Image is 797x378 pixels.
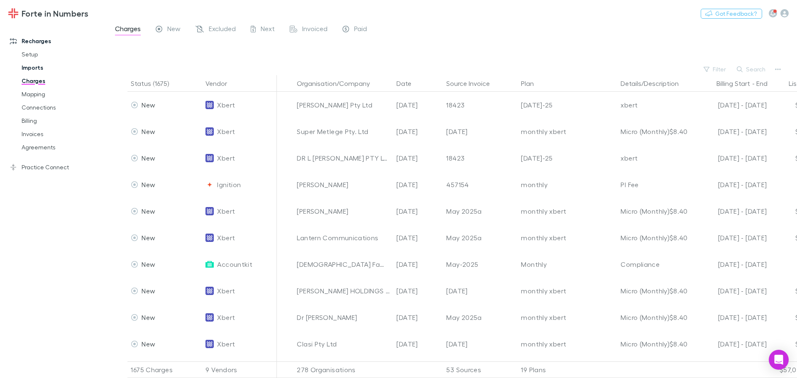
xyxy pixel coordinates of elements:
div: Open Intercom Messenger [769,350,789,370]
div: [DATE] [393,331,443,357]
div: May-2025 [446,251,514,278]
div: [PERSON_NAME] Pty Ltd [297,92,390,118]
div: 457154 [446,171,514,198]
img: Xbert's Logo [205,234,214,242]
img: Accountkit's Logo [205,260,214,268]
div: 18423 [446,92,514,118]
img: Xbert's Logo [205,127,214,136]
div: Lantern Communications [297,224,390,251]
a: Connections [13,101,112,114]
div: Monthly [521,251,614,278]
div: [DATE] - [DATE] [695,251,767,278]
img: Xbert's Logo [205,154,214,162]
span: New [142,180,155,188]
div: [DEMOGRAPHIC_DATA] Family Trust [297,251,390,278]
button: Status (1675) [131,75,179,92]
span: Ignition [217,171,241,198]
div: [DATE] [393,278,443,304]
div: 19 Plans [518,361,617,378]
a: Practice Connect [2,161,112,174]
a: Charges [13,74,112,88]
a: Forte in Numbers [3,3,93,23]
div: monthly xbert [521,278,614,304]
div: [DATE] - [DATE] [695,145,767,171]
span: Xbert [217,118,235,145]
span: New [142,313,155,321]
span: Xbert [217,198,235,224]
span: Xbert [217,145,235,171]
div: May 2025a [446,304,514,331]
div: [DATE] - [DATE] [695,224,767,251]
div: 278 Organisations [293,361,393,378]
button: Organisation/Company [297,75,380,92]
button: Billing Start [716,75,750,92]
div: [DATE] [393,145,443,171]
div: [DATE] [446,278,514,304]
img: Xbert's Logo [205,207,214,215]
div: monthly xbert [521,304,614,331]
span: Excluded [209,24,236,35]
span: Accountkit [217,251,252,278]
img: Xbert's Logo [205,340,214,348]
div: May 2025a [446,198,514,224]
img: Xbert's Logo [205,287,214,295]
img: Ignition's Logo [205,180,214,189]
div: [DATE]-25 [521,92,614,118]
div: Micro (Monthly)$8.40 [621,278,689,304]
div: 9 Vendors [202,361,277,378]
div: monthly xbert [521,118,614,145]
div: [DATE] [393,224,443,251]
span: Charges [115,24,141,35]
a: Mapping [13,88,112,101]
div: monthly xbert [521,198,614,224]
div: [PERSON_NAME] [297,198,390,224]
div: Micro (Monthly)$8.40 [621,198,689,224]
div: 18423 [446,145,514,171]
span: Xbert [217,304,235,331]
div: DR L [PERSON_NAME] PTY LTD [297,145,390,171]
a: Agreements [13,141,112,154]
div: [DATE] [393,198,443,224]
div: Compliance [621,251,689,278]
div: 1675 Charges [127,361,202,378]
div: [DATE] - [DATE] [695,304,767,331]
span: New [142,287,155,295]
div: [DATE] - [DATE] [695,198,767,224]
div: [DATE] [446,331,514,357]
div: Micro (Monthly)$8.40 [621,304,689,331]
div: monthly xbert [521,224,614,251]
div: [DATE] [446,118,514,145]
button: Got Feedback? [701,9,762,19]
a: Invoices [13,127,112,141]
button: Search [733,64,770,74]
div: Micro (Monthly)$8.40 [621,331,689,357]
div: [DATE] [393,251,443,278]
span: Paid [354,24,367,35]
div: Super Metlege Pty. Ltd [297,118,390,145]
span: Next [261,24,275,35]
span: Xbert [217,224,235,251]
div: [DATE] - [DATE] [695,278,767,304]
div: monthly xbert [521,331,614,357]
span: New [142,340,155,348]
button: Plan [521,75,544,92]
div: Micro (Monthly)$8.40 [621,118,689,145]
button: Filter [699,64,731,74]
a: Imports [13,61,112,74]
div: [DATE] - [DATE] [695,331,767,357]
span: Xbert [217,331,235,357]
div: [DATE] [393,92,443,118]
img: Forte in Numbers's Logo [8,8,18,18]
div: [DATE] [393,171,443,198]
div: monthly [521,171,614,198]
span: New [142,260,155,268]
div: 53 Sources [443,361,518,378]
span: New [142,127,155,135]
div: [DATE] [393,304,443,331]
span: New [142,101,155,109]
div: xbert [621,92,689,118]
img: Xbert's Logo [205,101,214,109]
a: Recharges [2,34,112,48]
div: xbert [621,145,689,171]
div: Micro (Monthly)$8.40 [621,224,689,251]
